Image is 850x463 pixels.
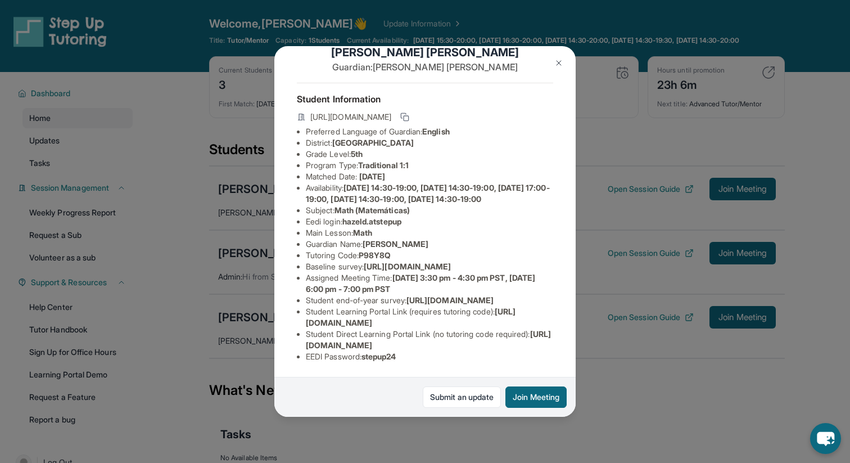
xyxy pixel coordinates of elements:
[306,227,553,239] li: Main Lesson :
[810,423,841,454] button: chat-button
[398,110,412,124] button: Copy link
[306,183,550,204] span: [DATE] 14:30-19:00, [DATE] 14:30-19:00, [DATE] 17:00-19:00, [DATE] 14:30-19:00, [DATE] 14:30-19:00
[364,262,451,271] span: [URL][DOMAIN_NAME]
[306,261,553,272] li: Baseline survey :
[306,182,553,205] li: Availability:
[422,127,450,136] span: English
[306,160,553,171] li: Program Type:
[297,60,553,74] p: Guardian: [PERSON_NAME] [PERSON_NAME]
[334,205,410,215] span: Math (Matemáticas)
[306,171,553,182] li: Matched Date:
[361,352,396,361] span: stepup24
[505,386,567,408] button: Join Meeting
[332,138,414,147] span: [GEOGRAPHIC_DATA]
[306,239,553,250] li: Guardian Name :
[306,137,553,149] li: District:
[306,250,553,261] li: Tutoring Code :
[359,172,385,181] span: [DATE]
[297,44,553,60] h1: [PERSON_NAME] [PERSON_NAME]
[358,160,409,170] span: Traditional 1:1
[297,92,553,106] h4: Student Information
[310,111,391,123] span: [URL][DOMAIN_NAME]
[306,126,553,137] li: Preferred Language of Guardian:
[306,205,553,216] li: Subject :
[306,273,535,294] span: [DATE] 3:30 pm - 4:30 pm PST, [DATE] 6:00 pm - 7:00 pm PST
[306,351,553,362] li: EEDI Password :
[306,272,553,295] li: Assigned Meeting Time :
[554,59,563,68] img: Close Icon
[342,217,401,226] span: hazeld.atstepup
[406,295,494,305] span: [URL][DOMAIN_NAME]
[306,329,553,351] li: Student Direct Learning Portal Link (no tutoring code required) :
[353,228,372,237] span: Math
[363,239,428,249] span: [PERSON_NAME]
[351,149,363,159] span: 5th
[423,386,501,408] a: Submit an update
[306,149,553,160] li: Grade Level:
[359,250,391,260] span: P98Y8Q
[306,306,553,329] li: Student Learning Portal Link (requires tutoring code) :
[306,216,553,227] li: Eedi login :
[306,295,553,306] li: Student end-of-year survey :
